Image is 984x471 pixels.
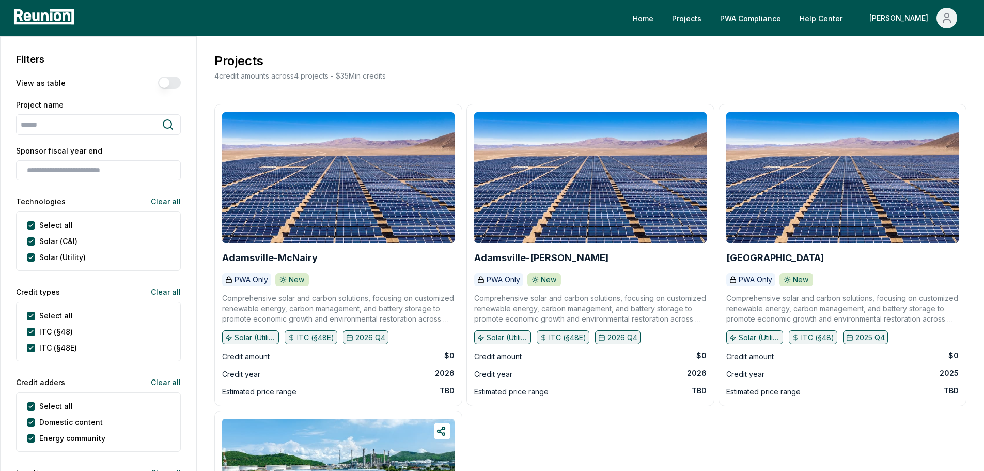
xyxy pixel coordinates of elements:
[940,368,959,378] div: 2025
[474,252,608,263] b: Adamsville-[PERSON_NAME]
[143,372,181,392] button: Clear all
[595,330,641,344] button: 2026 Q4
[16,52,44,66] h2: Filters
[39,401,73,412] label: Select all
[801,332,834,343] p: ITC (§48)
[948,351,959,361] div: $0
[474,112,707,243] img: Adamsville-Hardin
[549,332,586,343] p: ITC (§48E)
[607,332,637,343] p: 2026 Q4
[861,8,965,28] button: [PERSON_NAME]
[143,281,181,302] button: Clear all
[222,386,296,398] div: Estimated price range
[343,330,388,344] button: 2026 Q4
[16,377,65,388] label: Credit adders
[793,275,808,285] p: New
[664,8,710,28] a: Projects
[687,368,707,378] div: 2026
[624,8,974,28] nav: Main
[39,417,103,428] label: Domestic content
[235,332,276,343] p: Solar (Utility)
[474,293,707,324] p: Comprehensive solar and carbon solutions, focusing on customized renewable energy, carbon managem...
[487,332,528,343] p: Solar (Utility)
[474,253,608,263] a: Adamsville-[PERSON_NAME]
[222,253,318,263] a: Adamsville-McNairy
[435,368,455,378] div: 2026
[16,145,181,156] label: Sponsor fiscal year end
[212,52,386,70] h3: Projects
[487,275,520,285] p: PWA Only
[843,330,888,344] button: 2025 Q4
[16,99,181,110] label: Project name
[39,236,77,247] label: Solar (C&I)
[726,293,959,324] p: Comprehensive solar and carbon solutions, focusing on customized renewable energy, carbon managem...
[712,8,789,28] a: PWA Compliance
[696,351,707,361] div: $0
[222,293,455,324] p: Comprehensive solar and carbon solutions, focusing on customized renewable energy, carbon managem...
[692,386,707,396] div: TBD
[944,386,959,396] div: TBD
[791,8,851,28] a: Help Center
[739,275,772,285] p: PWA Only
[726,330,783,344] button: Solar (Utility)
[222,368,260,381] div: Credit year
[855,332,885,343] p: 2025 Q4
[39,433,105,444] label: Energy community
[474,351,522,363] div: Credit amount
[541,275,556,285] p: New
[289,275,304,285] p: New
[39,252,86,263] label: Solar (Utility)
[235,275,268,285] p: PWA Only
[39,342,77,353] label: ITC (§48E)
[726,252,824,263] b: [GEOGRAPHIC_DATA]
[39,326,73,337] label: ITC (§48)
[297,332,334,343] p: ITC (§48E)
[726,386,801,398] div: Estimated price range
[474,368,512,381] div: Credit year
[222,252,318,263] b: Adamsville-McNairy
[222,112,455,243] img: Adamsville-McNairy
[869,8,932,28] div: [PERSON_NAME]
[726,112,959,243] img: Moore County
[474,386,549,398] div: Estimated price range
[222,351,270,363] div: Credit amount
[440,386,455,396] div: TBD
[474,330,531,344] button: Solar (Utility)
[143,191,181,211] button: Clear all
[726,253,824,263] a: [GEOGRAPHIC_DATA]
[16,286,60,297] label: Credit types
[739,332,780,343] p: Solar (Utility)
[624,8,662,28] a: Home
[212,70,386,81] p: 4 credit amounts across 4 projects - $ 35M in credits
[726,351,774,363] div: Credit amount
[39,310,73,321] label: Select all
[444,351,455,361] div: $0
[16,196,66,207] label: Technologies
[222,330,279,344] button: Solar (Utility)
[39,220,73,231] label: Select all
[16,78,66,88] label: View as table
[355,332,385,343] p: 2026 Q4
[726,368,764,381] div: Credit year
